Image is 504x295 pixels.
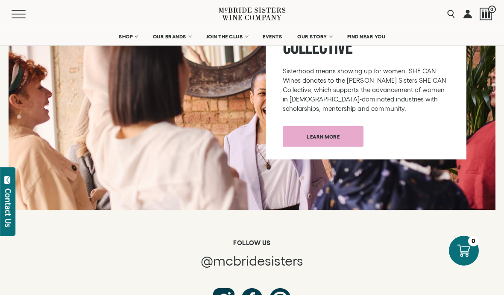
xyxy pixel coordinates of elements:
span: FIND NEAR YOU [347,34,386,40]
a: FIND NEAR YOU [342,28,391,45]
div: 0 [468,236,479,246]
span: Learn more [292,128,355,145]
a: EVENTS [257,28,287,45]
button: Mobile Menu Trigger [12,10,42,18]
a: OUR BRANDS [147,28,196,45]
a: SHOP [113,28,143,45]
span: OUR BRANDS [153,34,186,40]
span: @mcbridesisters [201,253,303,268]
p: Sisterhood means showing up for women. SHE CAN Wines donates to the [PERSON_NAME] Sisters SHE CAN... [283,67,449,113]
h6: Follow us [42,239,462,247]
span: Collective [283,35,352,60]
a: OUR STORY [292,28,337,45]
div: Contact Us [4,188,12,227]
span: EVENTS [263,34,282,40]
a: Learn more [283,126,363,147]
span: 0 [488,6,496,13]
span: OUR STORY [297,34,327,40]
span: SHOP [119,34,133,40]
span: JOIN THE CLUB [206,34,243,40]
a: JOIN THE CLUB [201,28,253,45]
